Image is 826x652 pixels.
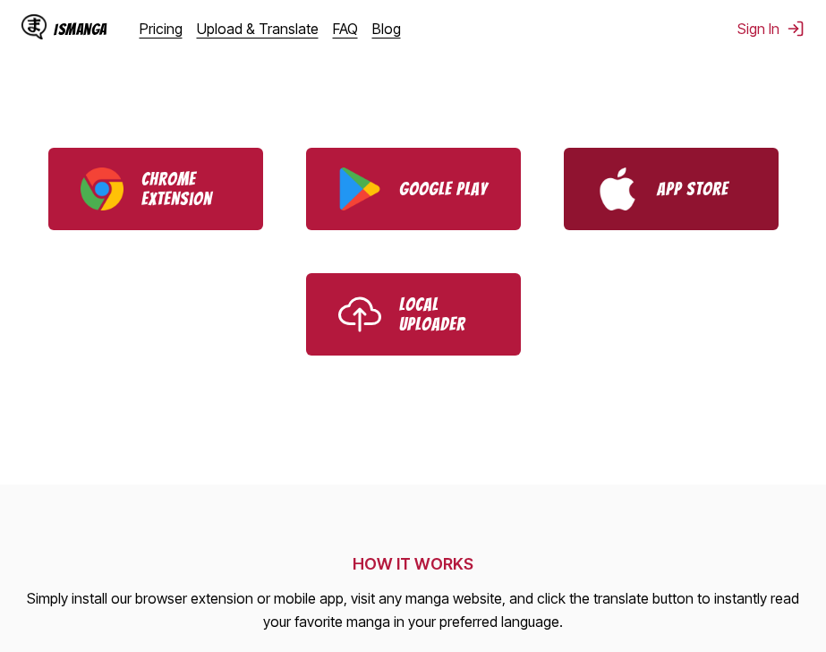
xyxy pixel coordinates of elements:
p: App Store [657,179,746,199]
img: Chrome logo [81,167,123,210]
img: Sign out [787,20,805,38]
a: Upload & Translate [197,20,319,38]
p: Simply install our browser extension or mobile app, visit any manga website, and click the transl... [21,588,805,633]
a: Download IsManga Chrome Extension [48,148,263,230]
p: Local Uploader [399,295,489,334]
a: Blog [372,20,401,38]
a: Download IsManga from App Store [564,148,779,230]
a: Use IsManga Local Uploader [306,273,521,356]
img: Upload icon [338,293,381,336]
button: Sign In [737,20,805,38]
a: FAQ [333,20,358,38]
p: Chrome Extension [141,169,231,209]
p: Google Play [399,179,489,199]
img: IsManga Logo [21,14,47,39]
a: Download IsManga from Google Play [306,148,521,230]
a: IsManga LogoIsManga [21,14,140,43]
img: Google Play logo [338,167,381,210]
img: App Store logo [596,167,639,210]
h2: HOW IT WORKS [21,554,805,573]
div: IsManga [54,21,107,38]
a: Pricing [140,20,183,38]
